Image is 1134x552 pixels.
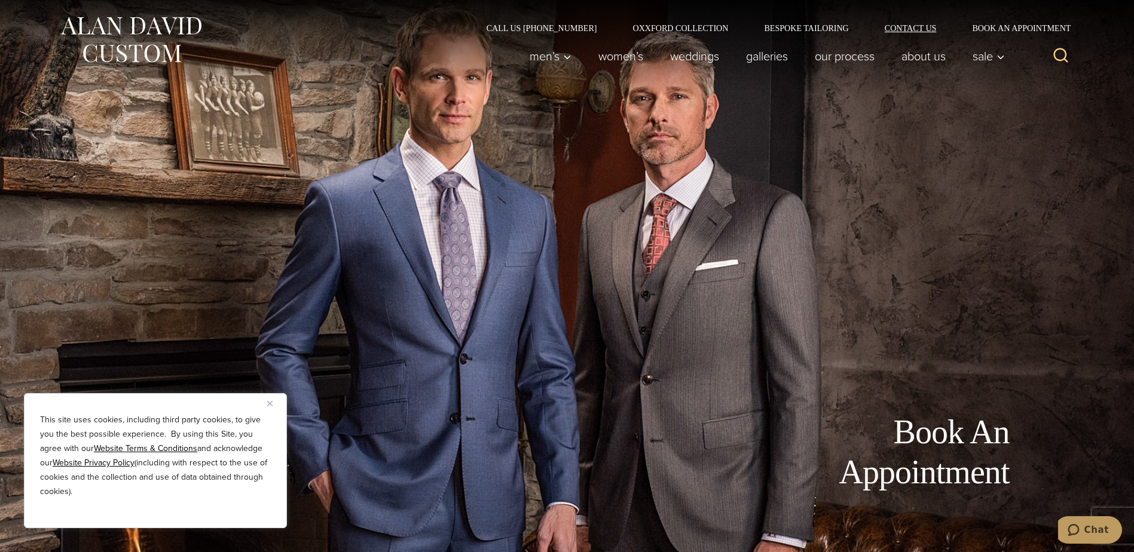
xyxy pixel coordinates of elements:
[959,44,1011,68] button: Sale sub menu toggle
[732,44,801,68] a: Galleries
[1047,42,1075,70] button: View Search Form
[516,44,585,68] button: Men’s sub menu toggle
[469,24,615,32] a: Call Us [PHONE_NUMBER]
[867,24,955,32] a: Contact Us
[59,13,203,66] img: Alan David Custom
[40,413,271,499] p: This site uses cookies, including third party cookies, to give you the best possible experience. ...
[94,442,197,455] a: Website Terms & Conditions
[1058,516,1122,546] iframe: Opens a widget where you can chat to one of our agents
[469,24,1075,32] nav: Secondary Navigation
[615,24,746,32] a: Oxxford Collection
[516,44,1011,68] nav: Primary Navigation
[746,24,866,32] a: Bespoke Tailoring
[954,24,1075,32] a: Book an Appointment
[53,456,135,469] a: Website Privacy Policy
[888,44,959,68] a: About Us
[267,396,282,410] button: Close
[801,44,888,68] a: Our Process
[267,401,273,406] img: Close
[656,44,732,68] a: weddings
[585,44,656,68] a: Women’s
[741,412,1010,492] h1: Book An Appointment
